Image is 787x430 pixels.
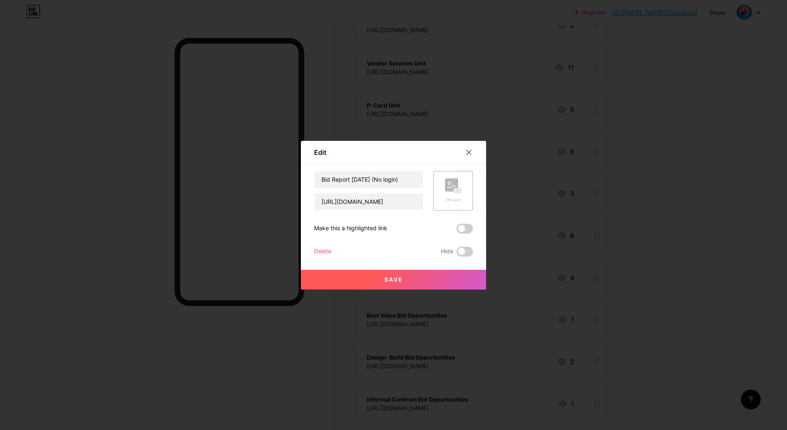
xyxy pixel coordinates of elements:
span: Save [384,276,403,283]
div: Edit [314,147,326,157]
button: Save [301,270,486,290]
input: Title [314,171,423,188]
div: Make this a highlighted link [314,224,387,234]
input: URL [314,194,423,210]
span: Hide [441,247,453,257]
div: Delete [314,247,331,257]
div: Picture [445,197,461,203]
